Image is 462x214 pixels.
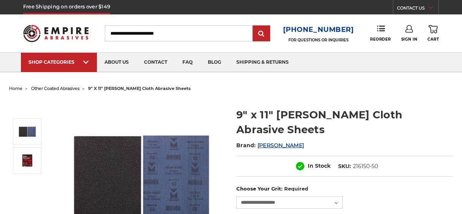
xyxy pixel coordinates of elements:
small: Required [284,186,308,192]
img: Empire Abrasives [23,20,89,46]
p: FOR QUESTIONS OR INQUIRIES [283,38,354,42]
span: Reorder [370,37,391,42]
a: faq [175,53,200,72]
a: [PERSON_NAME] [258,142,304,149]
span: Brand: [236,142,256,149]
label: Choose Your Grit: [236,185,453,193]
a: Reorder [370,25,391,41]
span: Sign In [401,37,418,42]
img: 9" x 11" Emery Cloth Sheets [18,122,37,141]
dt: SKU: [338,162,351,170]
input: Submit [254,26,269,41]
span: Cart [427,37,439,42]
a: contact [136,53,175,72]
div: SHOP CATEGORIES [28,59,89,65]
span: 9" x 11" [PERSON_NAME] cloth abrasive sheets [88,86,191,91]
a: [PHONE_NUMBER] [283,24,354,35]
a: shipping & returns [229,53,296,72]
h1: 9" x 11" [PERSON_NAME] Cloth Abrasive Sheets [236,107,453,137]
dd: 216150-50 [353,162,378,170]
img: Emery Cloth 50 Pack [18,153,37,168]
a: home [9,86,22,91]
a: blog [200,53,229,72]
a: about us [97,53,136,72]
a: CONTACT US [397,4,438,14]
a: other coated abrasives [31,86,79,91]
a: Cart [427,25,439,42]
span: In Stock [308,162,331,169]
